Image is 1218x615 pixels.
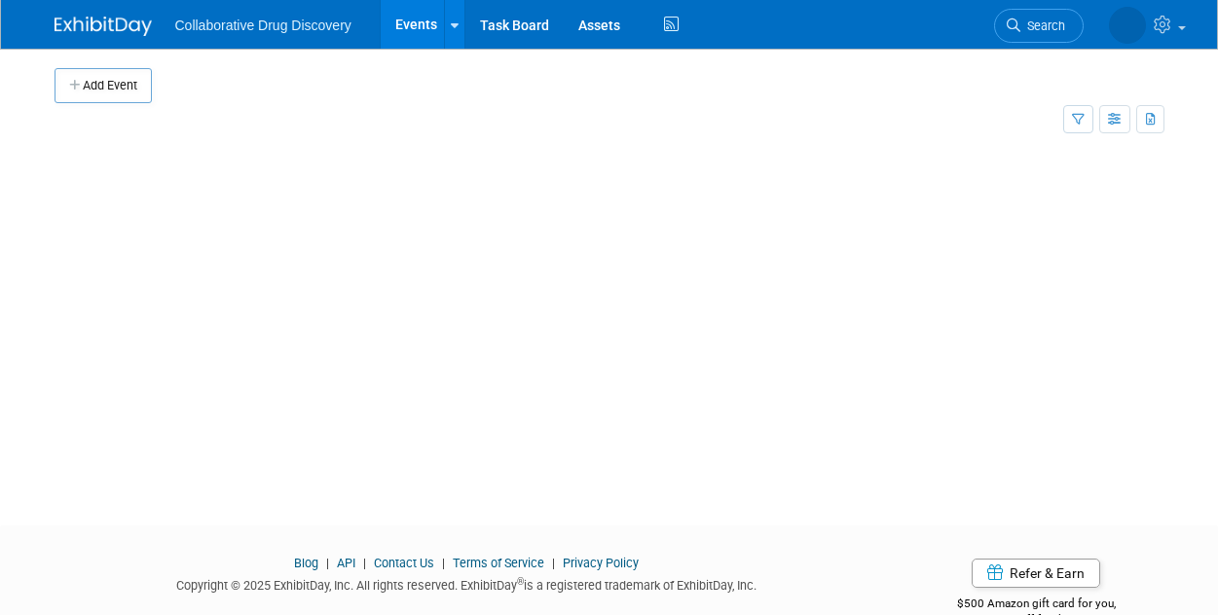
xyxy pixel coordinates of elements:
[972,559,1100,588] a: Refer & Earn
[437,556,450,570] span: |
[453,556,544,570] a: Terms of Service
[563,556,639,570] a: Privacy Policy
[374,556,434,570] a: Contact Us
[55,572,880,595] div: Copyright © 2025 ExhibitDay, Inc. All rights reserved. ExhibitDay is a registered trademark of Ex...
[337,556,355,570] a: API
[321,556,334,570] span: |
[517,576,524,587] sup: ®
[294,556,318,570] a: Blog
[1109,7,1146,44] img: Tamsin Lamont
[55,68,152,103] button: Add Event
[994,9,1084,43] a: Search
[358,556,371,570] span: |
[1020,18,1065,33] span: Search
[55,17,152,36] img: ExhibitDay
[175,18,351,33] span: Collaborative Drug Discovery
[547,556,560,570] span: |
